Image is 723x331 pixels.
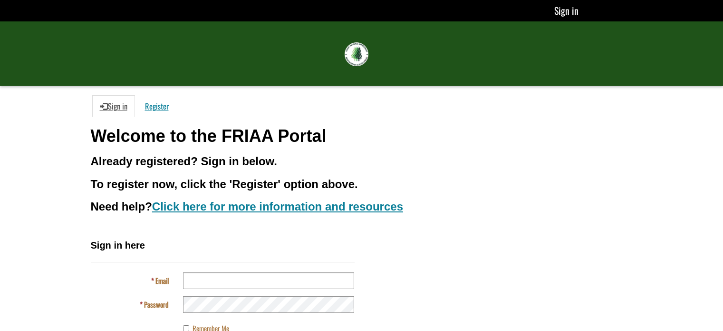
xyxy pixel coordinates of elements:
[155,275,169,286] span: Email
[91,178,633,191] h3: To register now, click the 'Register' option above.
[144,299,169,310] span: Password
[91,240,145,251] span: Sign in here
[91,155,633,168] h3: Already registered? Sign in below.
[152,200,403,213] a: Click here for more information and resources
[137,95,176,117] a: Register
[92,95,135,117] a: Sign in
[345,42,368,66] img: FRIAA Submissions Portal
[554,3,578,18] a: Sign in
[91,127,633,146] h1: Welcome to the FRIAA Portal
[91,201,633,213] h3: Need help?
